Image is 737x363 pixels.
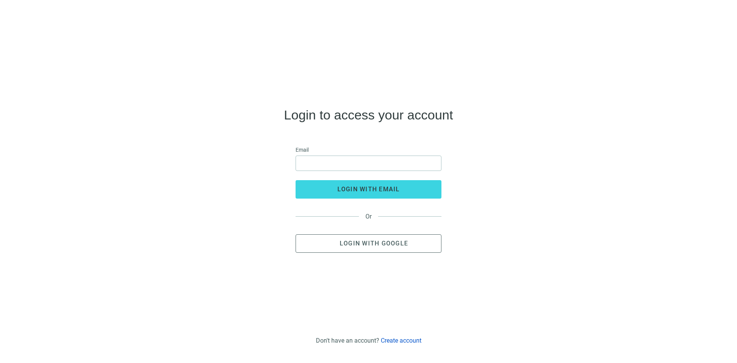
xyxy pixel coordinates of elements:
span: Or [359,213,378,220]
button: login with email [296,180,441,199]
a: Create account [381,337,421,344]
span: Email [296,146,309,154]
div: Don't have an account? [316,337,421,344]
span: Login with Google [340,240,408,247]
h4: Login to access your account [284,109,453,121]
span: login with email [337,186,400,193]
button: Login with Google [296,234,441,253]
